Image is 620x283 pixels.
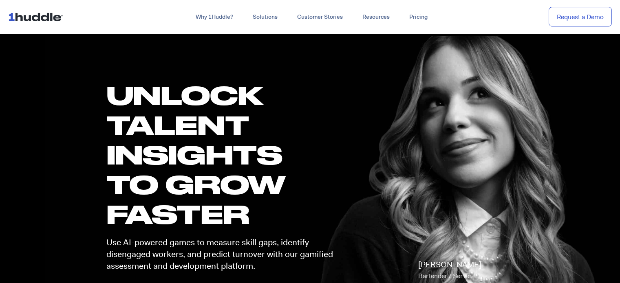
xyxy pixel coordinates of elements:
p: Use AI-powered games to measure skill gaps, identify disengaged workers, and predict turnover wit... [106,237,353,272]
a: Pricing [399,10,437,24]
p: [PERSON_NAME] [418,259,481,282]
a: Resources [353,10,399,24]
a: Customer Stories [287,10,353,24]
a: Solutions [243,10,287,24]
img: ... [8,9,66,24]
a: Why 1Huddle? [186,10,243,24]
a: Request a Demo [549,7,612,27]
span: Bartender / Server [418,272,472,280]
h1: UNLOCK TALENT INSIGHTS TO GROW FASTER [106,80,353,229]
